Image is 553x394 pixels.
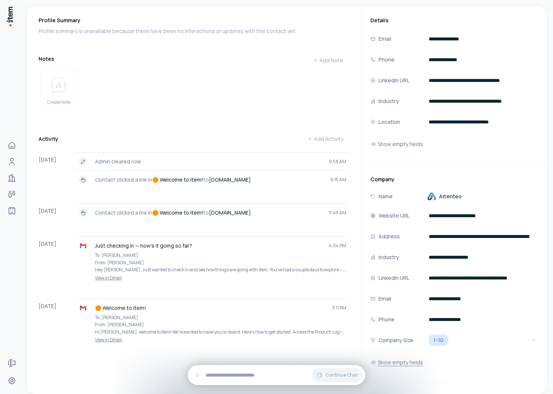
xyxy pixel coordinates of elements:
[379,192,393,201] p: Name
[370,355,423,370] button: Show empty fields
[379,253,399,261] p: Industry
[4,138,19,153] a: Home
[39,17,349,24] h3: Profile Summary
[379,274,409,282] p: LinkedIn URL
[77,275,346,281] a: View in Gmail
[370,176,538,183] h3: Company
[40,71,77,108] button: create noteCreate Note
[427,192,436,201] img: Attenteo
[209,209,251,216] strong: [DOMAIN_NAME]
[79,242,87,249] img: gmail logo
[379,118,400,126] p: Location
[307,53,349,68] button: Add Note
[39,55,54,63] h3: Notes
[329,159,346,165] span: 9:58 AM
[370,17,538,24] h3: Details
[79,304,87,312] img: gmail logo
[329,243,346,249] span: 4:04 PM
[152,209,203,216] strong: 🟠 Welcome to item!
[301,132,349,146] button: Add Activity
[39,299,74,346] div: [DATE]
[4,203,19,218] a: Agents
[95,209,323,216] p: Contact clicked a link in to
[328,210,346,216] span: 11:46 AM
[439,193,462,200] span: Attenteo
[379,76,409,85] p: LinkedIn URL
[39,236,74,284] div: [DATE]
[370,137,423,152] button: Show empty fields
[4,170,19,185] a: Companies
[95,158,323,165] p: Admin cleared role
[379,315,395,324] p: Phone
[379,35,391,43] p: Email
[379,336,413,344] p: Company Size
[152,176,203,183] strong: 🟠 Welcome to item!
[39,135,58,143] h3: Activity
[379,212,410,220] p: Website URL
[47,99,71,105] span: Create Note
[95,242,323,249] p: Just checking in — how’s it going so far?
[330,177,346,183] span: 9:15 AM
[379,56,395,64] p: Phone
[77,337,346,343] a: View in Gmail
[50,77,68,93] img: create note
[39,27,349,35] div: Profile summary is unavailable because there have been no interactions or updates with this conta...
[95,176,324,183] p: Contact clicked a link in to
[313,57,343,64] div: Add Note
[332,305,346,311] span: 3:11 PM
[4,187,19,202] a: Deals
[6,6,13,27] img: Item Brain Logo
[39,203,74,222] div: [DATE]
[379,97,399,105] p: Industry
[312,368,362,382] button: Continue Chat
[95,304,326,312] p: 🟠 Welcome to item!
[209,176,251,183] strong: [DOMAIN_NAME]
[95,314,346,336] p: To: [PERSON_NAME] From: [PERSON_NAME] Hi [PERSON_NAME], welcome to Item! We're excited to have yo...
[325,372,358,378] span: Continue Chat
[95,252,346,274] p: To: [PERSON_NAME] From: [PERSON_NAME] Hey [PERSON_NAME], Just wanted to check in and see how thin...
[379,232,400,241] p: Address
[39,152,74,189] div: [DATE]
[427,192,462,201] a: Attenteo
[379,295,391,303] p: Email
[4,154,19,169] a: People
[4,373,19,388] a: Settings
[188,365,365,385] div: Continue Chat
[4,355,19,370] a: Forms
